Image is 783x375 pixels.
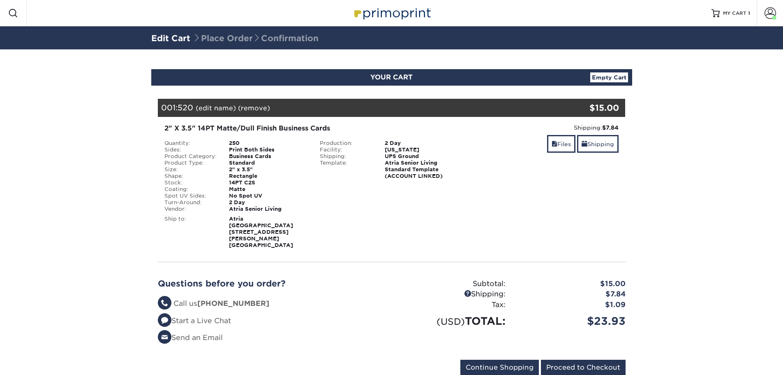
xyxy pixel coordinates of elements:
img: Primoprint [351,4,433,22]
a: (remove) [238,104,270,112]
strong: $7.84 [602,124,619,131]
div: TOTAL: [392,313,512,329]
a: Send an Email [158,333,223,342]
div: 001: [158,99,547,117]
div: Atria Senior Living [223,206,314,212]
div: $23.93 [512,313,632,329]
div: Shipping: [314,153,379,160]
a: Edit Cart [151,33,190,43]
div: $1.09 [512,300,632,310]
div: 14PT C2S [223,179,314,186]
div: Rectangle [223,173,314,179]
div: $15.00 [512,279,632,289]
div: Print Both Sides [223,147,314,153]
div: $7.84 [512,289,632,300]
h2: Questions before you order? [158,279,386,289]
div: Subtotal: [392,279,512,289]
div: Atria Senior Living Standard Template (ACCOUNT LINKED) [379,160,469,179]
div: 2" X 3.5" 14PT Matte/Dull Finish Business Cards [164,123,463,133]
div: Ship to: [158,216,223,249]
span: files [552,141,557,147]
div: No Spot UV [223,193,314,199]
div: 2 Day [379,140,469,147]
a: Start a Live Chat [158,317,231,325]
span: MY CART [723,10,746,17]
a: Shipping [577,135,619,153]
span: YOUR CART [370,73,413,81]
span: shipping [582,141,587,147]
div: Vendor: [158,206,223,212]
div: Production: [314,140,379,147]
div: Template: [314,160,379,179]
div: Facility: [314,147,379,153]
div: Turn-Around: [158,199,223,206]
div: [US_STATE] [379,147,469,153]
div: Quantity: [158,140,223,147]
a: (edit name) [196,104,236,112]
strong: Atria [GEOGRAPHIC_DATA] [STREET_ADDRESS][PERSON_NAME] [GEOGRAPHIC_DATA] [229,216,293,248]
a: Empty Cart [590,72,628,82]
span: 520 [178,103,193,112]
li: Call us [158,298,386,309]
div: Tax: [392,300,512,310]
a: Files [547,135,575,153]
div: 2" x 3.5" [223,166,314,173]
div: Sides: [158,147,223,153]
div: Matte [223,186,314,193]
div: UPS Ground [379,153,469,160]
div: Stock: [158,179,223,186]
div: 250 [223,140,314,147]
span: Place Order Confirmation [193,33,319,43]
div: Standard [223,160,314,166]
div: Product Category: [158,153,223,160]
div: Product Type: [158,160,223,166]
span: 1 [748,10,750,16]
div: Shipping: [392,289,512,300]
div: Shape: [158,173,223,179]
div: 2 Day [223,199,314,206]
div: Coating: [158,186,223,193]
div: Spot UV Sides: [158,193,223,199]
div: $15.00 [547,102,619,114]
strong: [PHONE_NUMBER] [197,299,269,307]
div: Business Cards [223,153,314,160]
div: Size: [158,166,223,173]
div: Shipping: [476,123,619,132]
small: (USD) [437,316,465,327]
